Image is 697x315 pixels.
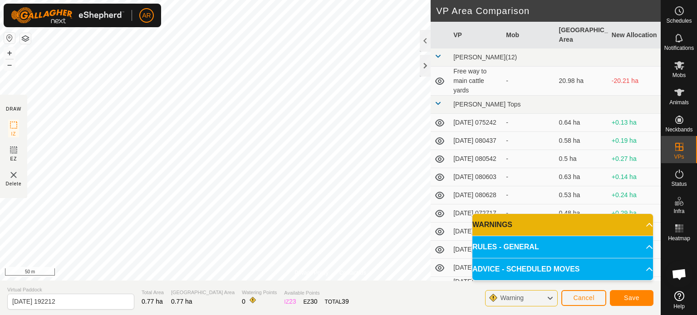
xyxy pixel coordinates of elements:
div: - [506,208,551,218]
td: +0.14 ha [608,168,661,186]
h2: VP Area Comparison [436,5,661,16]
div: - [506,190,551,200]
td: 0.58 ha [555,132,608,150]
span: Warning [500,294,524,301]
span: VPs [674,154,684,160]
span: Total Area [142,289,164,296]
p-accordion-header: RULES - GENERAL [472,236,653,258]
span: [PERSON_NAME] Tops [453,101,520,108]
button: Cancel [561,290,606,306]
td: [DATE] 070208 [450,241,502,259]
td: [DATE] 080628 [450,186,502,204]
span: Notifications [664,45,694,51]
span: WARNINGS [472,219,512,230]
span: Mobs [672,73,686,78]
a: Privacy Policy [295,269,329,277]
div: TOTAL [325,297,349,306]
span: 23 [289,298,296,305]
td: -20.21 ha [608,67,661,96]
td: Free way to main cattle yards [450,67,502,96]
span: IZ [11,131,16,137]
td: 0.5 ha [555,150,608,168]
button: Reset Map [4,33,15,44]
a: Help [661,287,697,313]
td: 0.48 ha [555,204,608,223]
div: Open chat [666,261,693,288]
td: +0.29 ha [608,204,661,223]
span: ADVICE - SCHEDULED MOVES [472,264,579,275]
td: [DATE] 072717 [450,204,502,223]
td: +0.13 ha [608,114,661,132]
td: [DATE] 080437 [450,132,502,150]
span: Infra [673,208,684,214]
p-accordion-header: WARNINGS [472,214,653,236]
th: Mob [502,22,555,48]
td: [DATE] 071032 [450,223,502,241]
span: EZ [10,155,17,162]
div: - [506,118,551,127]
span: Animals [669,100,689,105]
span: 0.77 ha [142,298,163,305]
span: 0.77 ha [171,298,192,305]
div: EZ [304,297,318,306]
span: Status [671,181,687,187]
td: 0.63 ha [555,168,608,186]
td: [DATE] 080542 [450,150,502,168]
th: VP [450,22,502,48]
span: Watering Points [242,289,277,296]
td: 0.64 ha [555,114,608,132]
button: Save [610,290,653,306]
div: DRAW [6,106,21,112]
span: Neckbands [665,127,692,132]
button: + [4,48,15,58]
span: RULES - GENERAL [472,242,539,252]
span: Heatmap [668,236,690,241]
td: +0.19 ha [608,132,661,150]
span: Schedules [666,18,692,24]
span: 30 [310,298,318,305]
span: Virtual Paddock [7,286,134,294]
span: Available Points [284,289,348,297]
span: [PERSON_NAME](12) [453,53,517,61]
div: - [506,76,551,86]
img: Gallagher Logo [11,7,124,24]
th: [GEOGRAPHIC_DATA] Area [555,22,608,48]
div: - [506,136,551,145]
div: IZ [284,297,296,306]
a: Contact Us [339,269,366,277]
td: 20.98 ha [555,67,608,96]
span: Cancel [573,294,594,301]
td: [DATE] 182958 [450,259,502,277]
td: [DATE] 00:02:38 [450,277,502,296]
td: 0.53 ha [555,186,608,204]
button: – [4,59,15,70]
span: Help [673,304,685,309]
span: [GEOGRAPHIC_DATA] Area [171,289,235,296]
td: [DATE] 080603 [450,168,502,186]
td: [DATE] 075242 [450,114,502,132]
span: 39 [342,298,349,305]
span: 0 [242,298,245,305]
button: Map Layers [20,33,31,44]
td: +0.27 ha [608,150,661,168]
div: - [506,172,551,182]
p-accordion-header: ADVICE - SCHEDULED MOVES [472,258,653,280]
img: VP [8,170,19,180]
td: +0.24 ha [608,186,661,204]
th: New Allocation [608,22,661,48]
span: Save [624,294,639,301]
span: Delete [6,180,22,187]
span: AR [142,11,151,20]
div: - [506,154,551,164]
